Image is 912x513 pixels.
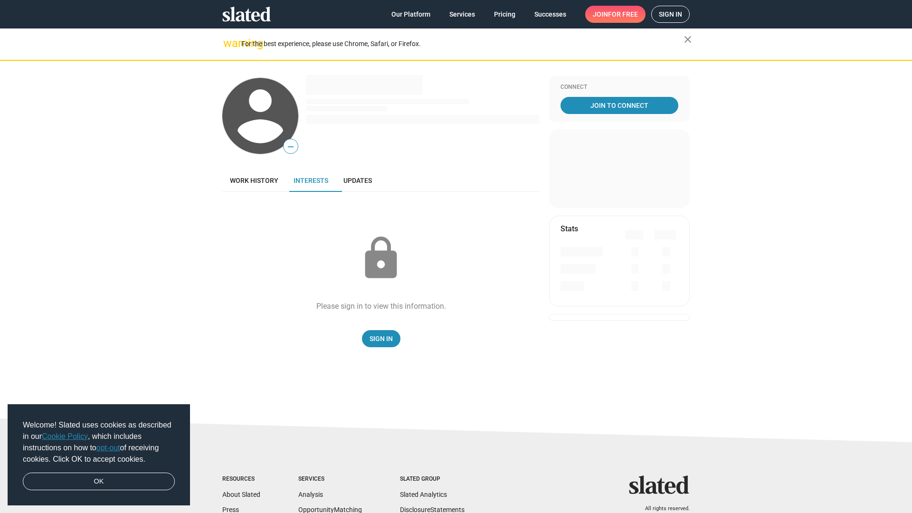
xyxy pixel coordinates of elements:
mat-icon: close [682,34,693,45]
span: Interests [294,177,328,184]
div: For the best experience, please use Chrome, Safari, or Firefox. [241,38,684,50]
span: Sign in [659,6,682,22]
span: Join [593,6,638,23]
a: Sign in [651,6,690,23]
a: Joinfor free [585,6,646,23]
mat-card-title: Stats [560,224,578,234]
a: Sign In [362,330,400,347]
a: Services [442,6,483,23]
a: Updates [336,169,380,192]
span: Updates [343,177,372,184]
a: Successes [527,6,574,23]
a: Pricing [486,6,523,23]
a: dismiss cookie message [23,473,175,491]
span: Pricing [494,6,515,23]
a: Cookie Policy [42,432,88,440]
a: About Slated [222,491,260,498]
mat-icon: warning [223,38,235,49]
div: cookieconsent [8,404,190,506]
span: Our Platform [391,6,430,23]
div: Connect [560,84,678,91]
div: Resources [222,475,260,483]
div: Please sign in to view this information. [316,301,446,311]
div: Slated Group [400,475,465,483]
span: — [284,141,298,153]
span: Services [449,6,475,23]
a: Analysis [298,491,323,498]
span: for free [608,6,638,23]
span: Join To Connect [562,97,676,114]
a: Interests [286,169,336,192]
a: Our Platform [384,6,438,23]
span: Welcome! Slated uses cookies as described in our , which includes instructions on how to of recei... [23,419,175,465]
span: Successes [534,6,566,23]
mat-icon: lock [357,235,405,282]
a: Work history [222,169,286,192]
span: Sign In [370,330,393,347]
a: Join To Connect [560,97,678,114]
div: Services [298,475,362,483]
a: opt-out [96,444,120,452]
span: Work history [230,177,278,184]
a: Slated Analytics [400,491,447,498]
